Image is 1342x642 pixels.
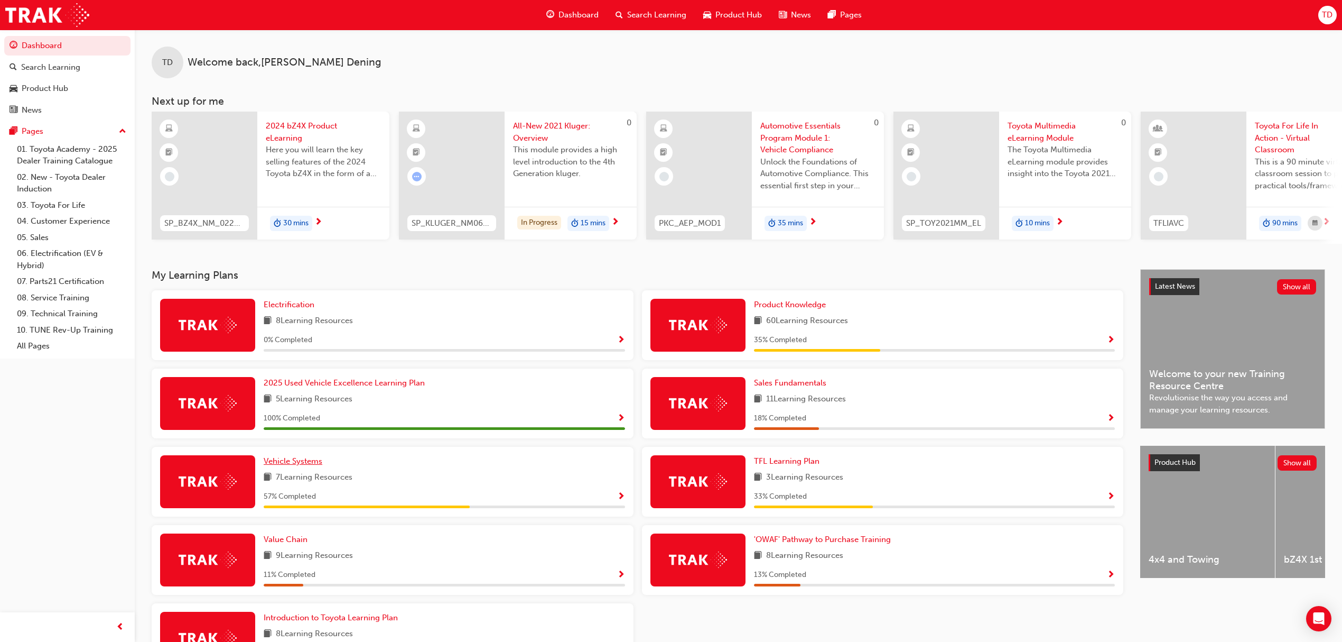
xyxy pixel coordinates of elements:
[660,146,667,160] span: booktick-icon
[819,4,870,26] a: pages-iconPages
[703,8,711,22] span: car-icon
[1263,217,1270,231] span: duration-icon
[1153,217,1184,230] span: TFLIAVC
[766,393,846,406] span: 11 Learning Resources
[1149,392,1316,416] span: Revolutionise the way you access and manage your learning resources.
[617,412,625,425] button: Show Progress
[907,146,915,160] span: booktick-icon
[21,61,80,74] div: Search Learning
[119,125,126,139] span: up-icon
[627,9,686,21] span: Search Learning
[264,535,307,544] span: Value Chain
[1278,455,1317,471] button: Show all
[1154,172,1163,181] span: learningRecordVerb_NONE-icon
[264,612,402,624] a: Introduction to Toyota Learning Plan
[754,377,831,389] a: Sales Fundamentals
[13,169,131,197] a: 02. New - Toyota Dealer Induction
[766,549,843,563] span: 8 Learning Resources
[264,613,398,622] span: Introduction to Toyota Learning Plan
[264,412,320,425] span: 100 % Completed
[179,395,237,411] img: Trak
[5,3,89,27] img: Trak
[264,393,272,406] span: book-icon
[1140,446,1275,578] a: 4x4 and Towing
[264,300,314,309] span: Electrification
[754,535,891,544] span: 'OWAF' Pathway to Purchase Training
[754,549,762,563] span: book-icon
[1154,122,1162,136] span: learningResourceType_INSTRUCTOR_LED-icon
[10,41,17,51] span: guage-icon
[1107,492,1115,502] span: Show Progress
[179,552,237,568] img: Trak
[1107,412,1115,425] button: Show Progress
[266,144,381,180] span: Here you will learn the key selling features of the 2024 Toyota bZ4X in the form of a virtual 6-p...
[4,34,131,122] button: DashboardSearch LearningProduct HubNews
[413,122,420,136] span: learningResourceType_ELEARNING-icon
[264,455,327,467] a: Vehicle Systems
[760,120,875,156] span: Automotive Essentials Program Module 1: Vehicle Compliance
[1322,218,1330,227] span: next-icon
[1107,414,1115,424] span: Show Progress
[179,317,237,333] img: Trak
[646,112,884,240] a: 0PKC_AEP_MOD1Automotive Essentials Program Module 1: Vehicle ComplianceUnlock the Foundations of ...
[276,628,353,641] span: 8 Learning Resources
[754,315,762,328] span: book-icon
[669,473,727,490] img: Trak
[10,84,17,94] span: car-icon
[616,8,623,22] span: search-icon
[13,322,131,338] a: 10. TUNE Rev-Up Training
[659,217,721,230] span: PKC_AEP_MOD1
[266,120,381,144] span: 2024 bZ4X Product eLearning
[617,336,625,345] span: Show Progress
[1107,490,1115,503] button: Show Progress
[715,9,762,21] span: Product Hub
[513,120,628,144] span: All-New 2021 Kluger: Overview
[513,144,628,180] span: This module provides a high level introduction to the 4th Generation kluger.
[571,217,579,231] span: duration-icon
[546,8,554,22] span: guage-icon
[264,299,319,311] a: Electrification
[413,146,420,160] span: booktick-icon
[4,36,131,56] a: Dashboard
[754,299,830,311] a: Product Knowledge
[1107,568,1115,582] button: Show Progress
[412,217,492,230] span: SP_KLUGER_NM0621_EL01
[276,393,352,406] span: 5 Learning Resources
[13,273,131,290] a: 07. Parts21 Certification
[276,471,352,484] span: 7 Learning Resources
[274,217,281,231] span: duration-icon
[1107,571,1115,580] span: Show Progress
[13,306,131,322] a: 09. Technical Training
[165,146,173,160] span: booktick-icon
[754,569,806,581] span: 13 % Completed
[10,106,17,115] span: news-icon
[669,552,727,568] img: Trak
[164,217,245,230] span: SP_BZ4X_NM_0224_EL01
[1149,278,1316,295] a: Latest NewsShow all
[4,122,131,141] button: Pages
[22,104,42,116] div: News
[4,79,131,98] a: Product Hub
[10,63,17,72] span: search-icon
[754,393,762,406] span: book-icon
[1015,217,1023,231] span: duration-icon
[13,141,131,169] a: 01. Toyota Academy - 2025 Dealer Training Catalogue
[581,217,605,230] span: 15 mins
[1149,368,1316,392] span: Welcome to your new Training Resource Centre
[791,9,811,21] span: News
[1056,218,1064,227] span: next-icon
[874,118,879,127] span: 0
[607,4,695,26] a: search-iconSearch Learning
[1312,217,1318,230] span: calendar-icon
[669,317,727,333] img: Trak
[1272,217,1298,230] span: 90 mins
[264,549,272,563] span: book-icon
[399,112,637,240] a: 0SP_KLUGER_NM0621_EL01All-New 2021 Kluger: OverviewThis module provides a high level introduction...
[1306,606,1331,631] div: Open Intercom Messenger
[264,456,322,466] span: Vehicle Systems
[611,218,619,227] span: next-icon
[617,414,625,424] span: Show Progress
[778,217,803,230] span: 35 mins
[1107,336,1115,345] span: Show Progress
